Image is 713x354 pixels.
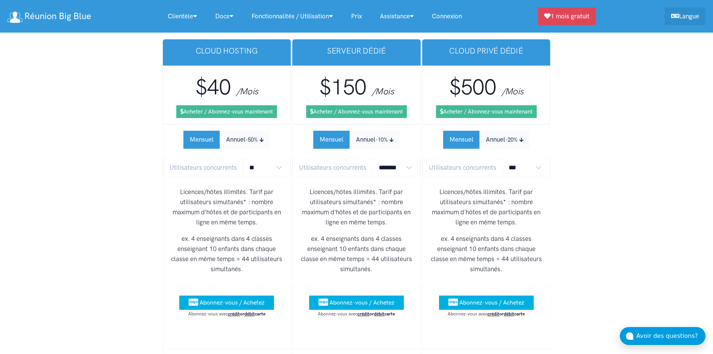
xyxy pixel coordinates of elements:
p: ex. 4 enseignants dans 4 classes enseignant 10 enfants dans chaque classe en même temps = 44 util... [299,234,414,275]
span: Abonnez-vous / Achetez [199,299,265,306]
div: Subscription Period [313,131,400,148]
a: Langue [665,7,706,25]
small: -50% [246,136,258,143]
div: Subscription Period [183,131,270,148]
a: Prix [342,8,371,24]
iframe: PayPal [449,324,524,337]
strong: or carte [228,311,265,317]
p: ex. 4 enseignants dans 4 classes enseignant 10 enfants dans chaque classe en même temps = 44 util... [169,234,285,275]
u: crédit [487,311,499,317]
button: Annuel-50% [220,131,270,148]
a: Connexion [423,8,471,24]
span: Abonnez-vous / Achetez [329,299,394,306]
a: Assistance [371,8,423,24]
small: -20% [505,136,518,143]
button: Avoir des questions? [620,327,706,345]
button: Annuel-20% [479,131,530,148]
iframe: PayPal [189,324,264,337]
span: Utilisateurs concurrents [293,159,373,176]
span: /Mois [502,86,524,97]
strong: or carte [487,311,525,317]
p: Licences/hôtes illimités. Tarif par utilisateurs simultanés* : nombre maximum d'hôtes et de parti... [169,187,285,228]
u: crédit [228,311,240,317]
p: ex. 4 enseignants dans 4 classes enseignant 10 enfants dans chaque classe en même temps = 44 util... [429,234,544,275]
u: débit [374,311,384,317]
span: Abonnez-vous / Achetez [459,299,524,306]
u: débit [504,311,514,317]
a: Acheter / Abonnez-vous maintenant [436,105,537,118]
iframe: PayPal [319,324,394,337]
div: Subscription Period [443,131,530,148]
button: Mensuel [443,131,480,148]
p: Licences/hôtes illimités. Tarif par utilisateurs simultanés* : nombre maximum d'hôtes et de parti... [429,187,544,228]
small: -10% [375,136,388,143]
strong: or carte [357,311,395,317]
a: 1 mois gratuit [538,7,596,25]
a: Réunion Big Blue [7,8,91,24]
small: Abonnez-vous avec [188,311,265,317]
h3: cloud Hosting [169,45,285,56]
div: Avoir des questions? [636,331,706,341]
span: /Mois [236,86,258,97]
span: $500 [449,74,496,100]
small: Abonnez-vous avec [318,311,395,317]
button: Mensuel [183,131,220,148]
button: Mensuel [313,131,350,148]
a: Acheter / Abonnez-vous maintenant [176,105,277,118]
button: Annuel-10% [350,131,400,148]
span: $40 [195,74,231,100]
span: Utilisateurs concurrents [163,159,243,176]
a: Fonctionnalités / utilisation [243,8,342,24]
span: Utilisateurs concurrents [423,159,503,176]
img: logo [7,12,22,23]
a: Clientèle [159,8,206,24]
span: /Mois [372,86,394,97]
h3: Cloud privé dédié [428,45,545,56]
a: Docs [206,8,243,24]
a: Acheter / Abonnez-vous maintenant [306,105,407,118]
u: débit [244,311,255,317]
p: Licences/hôtes illimités. Tarif par utilisateurs simultanés* : nombre maximum d'hôtes et de parti... [299,187,414,228]
span: $150 [319,74,366,100]
small: Abonnez-vous avec [448,311,525,317]
u: crédit [357,311,369,317]
h3: Serveur Dédié [298,45,415,56]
